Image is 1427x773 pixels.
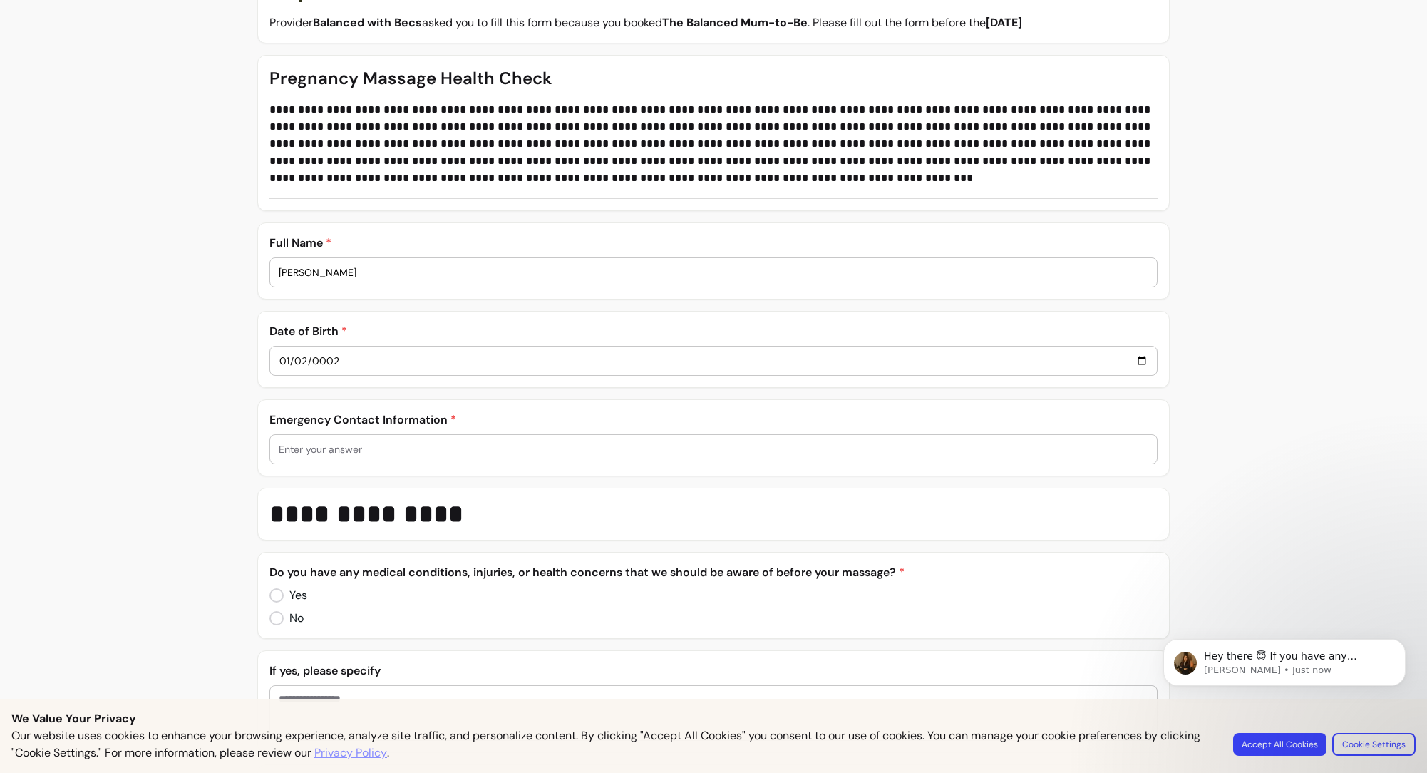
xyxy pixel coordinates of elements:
[1142,609,1427,766] iframe: Intercom notifications message
[313,15,422,30] b: Balanced with Becs
[11,710,1416,727] p: We Value Your Privacy
[269,662,1158,680] p: If yes, please specify
[269,67,1158,90] p: Pregnancy Massage Health Check
[279,353,1148,369] input: Enter your answer
[269,323,1158,340] p: Date of Birth
[986,15,1022,30] b: [DATE]
[269,604,316,633] input: No
[11,727,1216,762] p: Our website uses cookies to enhance your browsing experience, analyze site traffic, and personali...
[269,235,1158,252] p: Full Name
[269,564,1158,581] p: Do you have any medical conditions, injuries, or health concerns that we should be aware of befor...
[314,744,387,762] a: Privacy Policy
[279,265,1148,280] input: Enter your answer
[279,442,1148,456] input: Enter your answer
[269,14,1158,31] p: Provider asked you to fill this form because you booked . Please fill out the form before the
[269,411,1158,429] p: Emergency Contact Information
[279,692,1148,734] textarea: Enter your answer
[269,581,319,610] input: Yes
[662,15,808,30] b: The Balanced Mum-to-Be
